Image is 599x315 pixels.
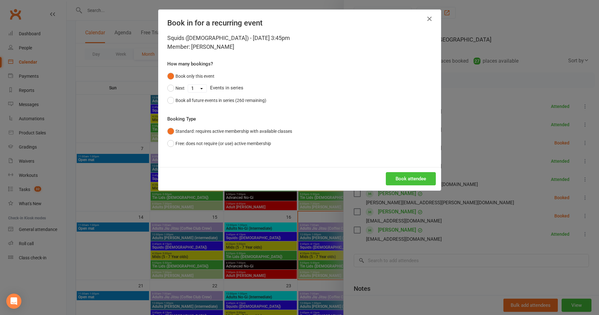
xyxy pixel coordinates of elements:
button: Book attendee [386,172,436,185]
button: Book only this event [167,70,214,82]
label: Booking Type [167,115,196,123]
div: Open Intercom Messenger [6,294,21,309]
h4: Book in for a recurring event [167,19,432,27]
div: Squids ([DEMOGRAPHIC_DATA]) - [DATE] 3:45pm Member: [PERSON_NAME] [167,34,432,51]
div: Events in series [167,82,432,94]
label: How many bookings? [167,60,213,68]
button: Free: does not require (or use) active membership [167,138,271,149]
button: Standard: requires active membership with available classes [167,125,292,137]
button: Close [424,14,435,24]
button: Next [167,82,185,94]
button: Book all future events in series (260 remaining) [167,94,266,106]
div: Book all future events in series (260 remaining) [175,97,266,104]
